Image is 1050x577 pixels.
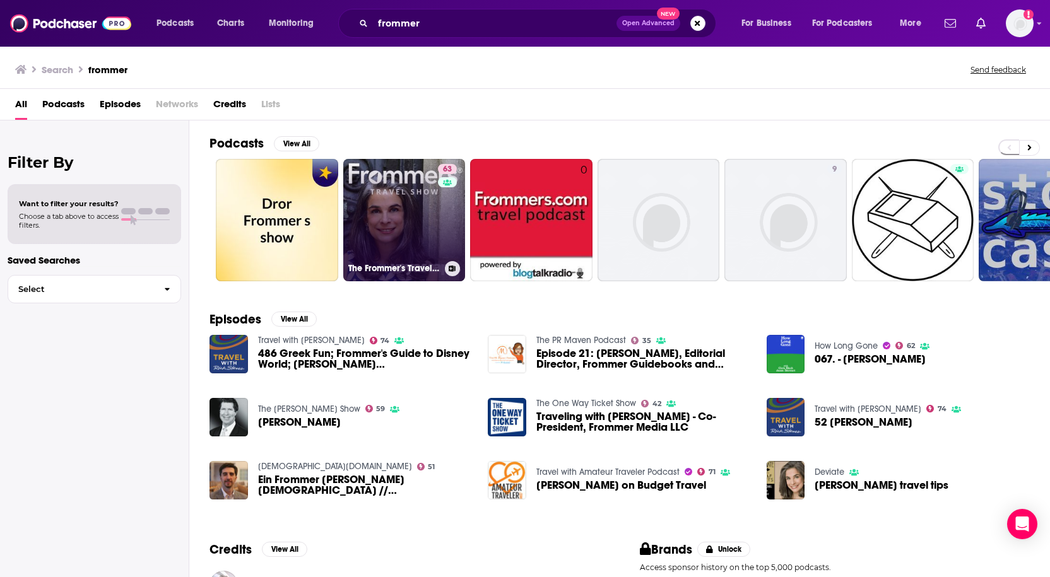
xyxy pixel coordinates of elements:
span: 067. - [PERSON_NAME] [815,354,926,364]
a: How Long Gone [815,341,878,351]
a: Traveling with Pauline Frommer - Co-President, Frommer Media LLC [536,411,752,433]
button: open menu [804,13,891,33]
h3: frommer [88,64,127,76]
a: Credits [213,94,246,120]
a: 9 [724,159,847,281]
a: Travel with Amateur Traveler Podcast [536,467,680,477]
span: Select [8,285,154,293]
span: 52 [PERSON_NAME] [815,417,912,428]
span: 62 [907,343,915,349]
span: Traveling with [PERSON_NAME] - Co-President, Frommer Media LLC [536,411,752,433]
p: Saved Searches [8,254,181,266]
a: The Rick Smith Show [258,404,360,414]
img: 067. - Dan Frommer [767,335,805,373]
span: 74 [380,338,389,344]
span: Want to filter your results? [19,199,119,208]
button: open menu [891,13,937,33]
a: CreditsView All [209,542,307,557]
a: 59 [365,405,386,412]
span: Logged in as helenma123 [1006,9,1034,37]
h3: The Frommer's Travel Show [348,263,440,274]
span: 71 [709,469,716,475]
a: 067. - Dan Frommer [815,354,926,364]
button: open menu [733,13,807,33]
span: Episode 21: [PERSON_NAME], Editorial Director, Frommer Guidebooks and [DOMAIN_NAME] [536,348,752,370]
span: Monitoring [269,15,314,32]
img: John Frommer [209,398,248,436]
img: User Profile [1006,9,1034,37]
a: 42 [641,400,661,407]
a: Traveling with Pauline Frommer - Co-President, Frommer Media LLC [488,398,526,436]
a: 9 [827,164,842,174]
button: View All [274,136,319,151]
input: Search podcasts, credits, & more... [373,13,616,33]
div: Search podcasts, credits, & more... [350,9,728,38]
img: 52 Arthur Frommer [767,398,805,436]
span: [PERSON_NAME] on Budget Travel [536,480,706,491]
a: Episodes [100,94,141,120]
div: Open Intercom Messenger [1007,509,1037,539]
div: 0 [581,164,587,276]
span: 63 [443,163,452,176]
img: Pauline Frommer on Budget Travel [488,461,526,499]
a: Deviate [815,467,844,477]
span: New [657,8,680,20]
a: 35 [631,337,651,344]
p: Access sponsor history on the top 5,000 podcasts. [640,562,1030,572]
button: Unlock [697,542,751,557]
a: The One Way Ticket Show [536,398,636,409]
svg: Add a profile image [1023,9,1034,20]
a: Travel with Rick Steves [258,335,365,346]
span: Open Advanced [622,20,675,26]
button: Select [8,275,181,303]
h2: Credits [209,542,252,557]
a: EpisodesView All [209,312,317,327]
h2: Episodes [209,312,261,327]
button: open menu [148,13,210,33]
button: open menu [260,13,330,33]
a: Show notifications dropdown [940,13,961,34]
span: 9 [832,163,837,176]
a: 63 [438,164,457,174]
button: Show profile menu [1006,9,1034,37]
img: Pauline Frommer travel tips [767,461,805,499]
span: For Podcasters [812,15,873,32]
span: More [900,15,921,32]
span: Charts [217,15,244,32]
span: 35 [642,338,651,344]
span: Ein Frommer [PERSON_NAME][DEMOGRAPHIC_DATA] // [PERSON_NAME] [258,474,473,496]
button: View All [271,312,317,327]
span: Choose a tab above to access filters. [19,212,119,230]
a: Episode 21: Pauline Frommer, Editorial Director, Frommer Guidebooks and Frommers.com [536,348,752,370]
a: Show notifications dropdown [971,13,991,34]
h2: Filter By [8,153,181,172]
img: Ein Frommer braucht Jesus // André Töws [209,461,248,499]
a: 74 [370,337,390,344]
img: Podchaser - Follow, Share and Rate Podcasts [10,11,131,35]
img: Episode 21: Pauline Frommer, Editorial Director, Frommer Guidebooks and Frommers.com [488,335,526,373]
a: The PR Maven Podcast [536,335,626,346]
button: View All [262,542,307,557]
span: Podcasts [42,94,85,120]
a: 63The Frommer's Travel Show [343,159,466,281]
span: Lists [261,94,280,120]
a: All [15,94,27,120]
img: 486 Greek Fun; Frommer's Guide to Disney World; Frommer's NYC [209,335,248,373]
a: 74 [926,405,947,412]
a: Pauline Frommer on Budget Travel [536,480,706,491]
span: Podcasts [156,15,194,32]
a: Travel with Rick Steves [815,404,921,414]
a: PodcastsView All [209,136,319,151]
button: Send feedback [967,64,1030,75]
a: 71 [697,468,716,475]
